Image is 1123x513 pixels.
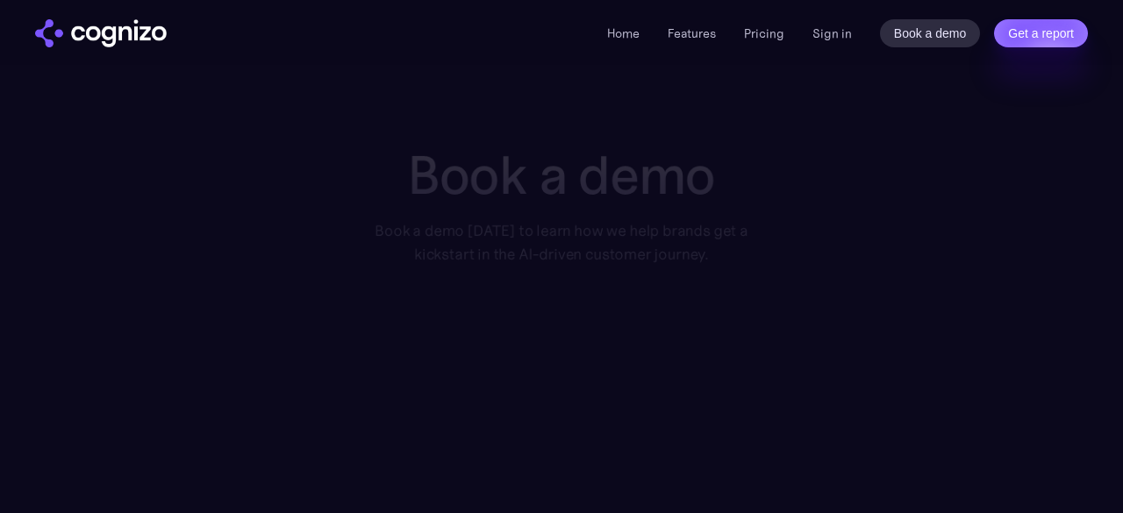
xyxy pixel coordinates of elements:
[812,23,852,44] a: Sign in
[880,19,981,47] a: Book a demo
[351,219,771,267] div: Book a demo [DATE] to learn how we help brands get a kickstart in the AI-driven customer journey.
[607,25,640,41] a: Home
[994,19,1088,47] a: Get a report
[35,19,167,47] a: home
[668,25,716,41] a: Features
[744,25,784,41] a: Pricing
[35,19,167,47] img: cognizo logo
[351,145,771,205] h1: Book a demo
